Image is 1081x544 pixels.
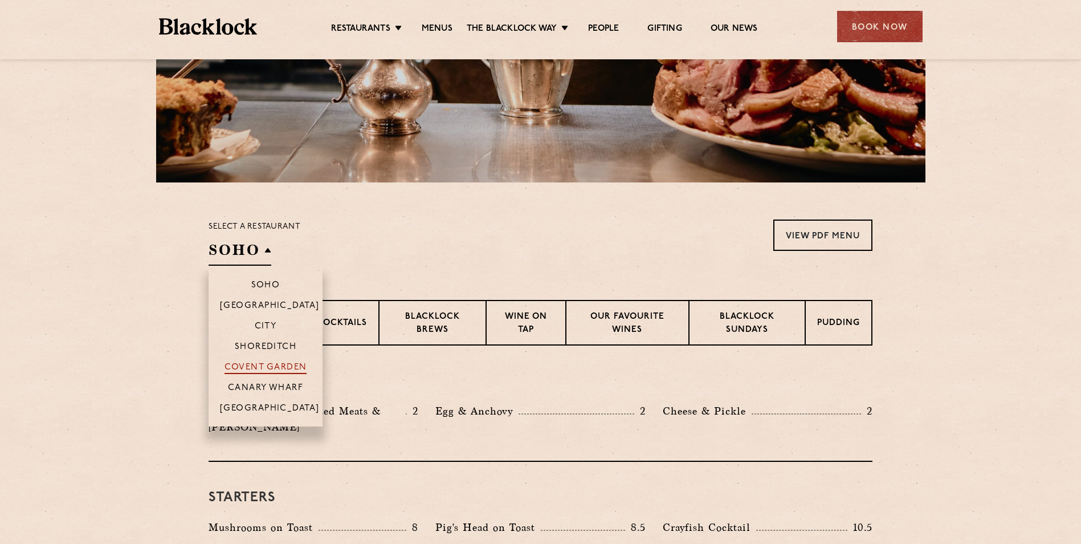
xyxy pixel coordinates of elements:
p: Mushrooms on Toast [209,519,319,535]
p: Blacklock Brews [391,311,474,338]
div: Book Now [837,11,923,42]
p: Cheese & Pickle [663,403,752,419]
p: Our favourite wines [578,311,676,338]
p: Pudding [817,317,860,331]
a: Our News [711,23,758,36]
h3: Starters [209,490,872,505]
p: Egg & Anchovy [435,403,519,419]
p: 8.5 [625,520,646,535]
h3: Pre Chop Bites [209,374,872,389]
p: 2 [634,404,646,419]
p: Canary Wharf [228,383,303,395]
h2: SOHO [209,240,271,266]
p: 10.5 [847,520,872,535]
p: Soho [251,281,280,292]
p: Shoreditch [235,342,297,354]
p: 2 [407,404,418,419]
a: People [588,23,619,36]
p: Select a restaurant [209,220,300,234]
img: BL_Textured_Logo-footer-cropped.svg [159,18,258,35]
p: Crayfish Cocktail [663,519,756,535]
p: City [255,322,277,333]
a: The Blacklock Way [467,23,557,36]
a: Restaurants [331,23,390,36]
p: 8 [406,520,418,535]
p: 2 [861,404,872,419]
a: Gifting [647,23,682,36]
a: View PDF Menu [773,220,872,251]
p: Blacklock Sundays [701,311,793,338]
p: Covent Garden [225,363,307,374]
p: Cocktails [316,317,367,331]
p: [GEOGRAPHIC_DATA] [220,301,320,312]
p: Pig's Head on Toast [435,519,541,535]
p: [GEOGRAPHIC_DATA] [220,404,320,415]
a: Menus [422,23,452,36]
p: Wine on Tap [498,311,554,338]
